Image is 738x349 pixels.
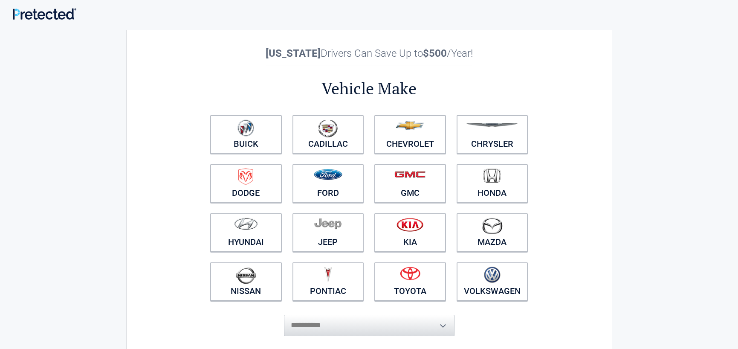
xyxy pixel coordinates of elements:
img: nissan [236,267,256,284]
img: chevrolet [396,121,424,130]
a: Honda [457,164,528,203]
a: Nissan [210,262,282,301]
img: chrysler [466,123,518,127]
img: ford [314,169,342,180]
h2: Drivers Can Save Up to /Year [205,47,533,59]
b: [US_STATE] [266,47,321,59]
img: pontiac [324,267,332,283]
a: Hyundai [210,213,282,252]
img: Main Logo [13,8,76,20]
img: dodge [238,169,253,185]
a: Ford [292,164,364,203]
a: GMC [374,164,446,203]
a: Mazda [457,213,528,252]
img: buick [237,119,254,137]
a: Toyota [374,262,446,301]
img: honda [483,169,501,183]
a: Dodge [210,164,282,203]
a: Chrysler [457,115,528,154]
a: Chevrolet [374,115,446,154]
img: cadillac [318,119,338,137]
img: hyundai [234,218,258,230]
a: Jeep [292,213,364,252]
img: toyota [400,267,420,280]
h2: Vehicle Make [205,78,533,99]
img: mazda [481,218,503,234]
a: Cadillac [292,115,364,154]
a: Buick [210,115,282,154]
a: Volkswagen [457,262,528,301]
a: Pontiac [292,262,364,301]
b: $500 [423,47,447,59]
img: volkswagen [484,267,501,283]
img: jeep [314,218,342,230]
img: gmc [394,171,425,178]
img: kia [396,218,423,232]
a: Kia [374,213,446,252]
